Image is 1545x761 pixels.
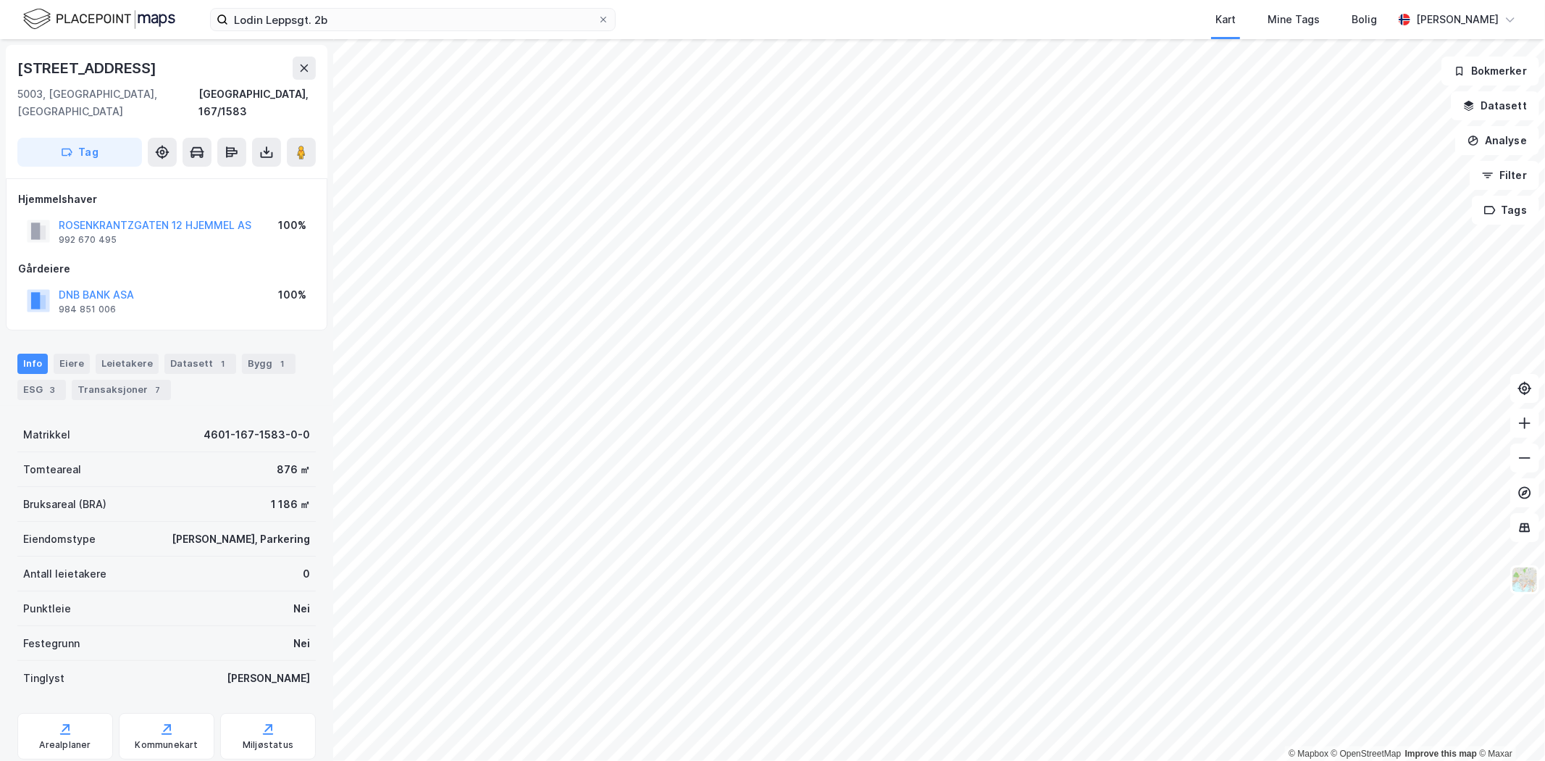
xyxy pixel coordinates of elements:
div: Datasett [164,354,236,374]
img: Z [1511,566,1538,594]
div: Hjemmelshaver [18,191,315,208]
div: 1 [216,357,230,371]
a: OpenStreetMap [1331,749,1402,759]
div: 7 [151,383,165,397]
div: 4601-167-1583-0-0 [204,426,310,444]
div: Nei [293,635,310,652]
button: Filter [1470,161,1539,190]
div: Gårdeiere [18,260,315,278]
div: 992 670 495 [59,234,117,246]
button: Analyse [1455,126,1539,155]
div: Bruksareal (BRA) [23,496,106,513]
div: Mine Tags [1268,11,1320,28]
div: [PERSON_NAME] [1416,11,1499,28]
div: Miljøstatus [243,739,293,751]
div: 1 [275,357,290,371]
div: Tinglyst [23,670,64,687]
div: 100% [278,217,306,234]
div: Transaksjoner [72,380,171,400]
input: Søk på adresse, matrikkel, gårdeiere, leietakere eller personer [228,9,598,30]
div: Antall leietakere [23,565,106,583]
div: Punktleie [23,600,71,617]
div: 876 ㎡ [277,461,310,478]
button: Bokmerker [1441,57,1539,86]
div: 1 186 ㎡ [271,496,310,513]
button: Tags [1472,196,1539,225]
iframe: Chat Widget [1473,691,1545,761]
div: Nei [293,600,310,617]
div: Bolig [1352,11,1377,28]
div: Matrikkel [23,426,70,444]
div: Info [17,354,48,374]
div: Festegrunn [23,635,80,652]
div: Eiere [54,354,90,374]
a: Mapbox [1289,749,1328,759]
div: 984 851 006 [59,304,116,315]
div: [PERSON_NAME] [227,670,310,687]
div: ESG [17,380,66,400]
div: Kart [1215,11,1236,28]
div: [STREET_ADDRESS] [17,57,159,80]
button: Tag [17,138,142,167]
button: Datasett [1451,91,1539,120]
img: logo.f888ab2527a4732fd821a326f86c7f29.svg [23,7,175,32]
div: Tomteareal [23,461,81,478]
div: Leietakere [96,354,159,374]
div: [PERSON_NAME], Parkering [172,531,310,548]
div: Arealplaner [39,739,91,751]
div: [GEOGRAPHIC_DATA], 167/1583 [198,86,316,120]
div: 0 [303,565,310,583]
div: Eiendomstype [23,531,96,548]
a: Improve this map [1405,749,1477,759]
div: Bygg [242,354,296,374]
div: 3 [46,383,60,397]
div: Kommunekart [135,739,198,751]
div: Kontrollprogram for chat [1473,691,1545,761]
div: 100% [278,286,306,304]
div: 5003, [GEOGRAPHIC_DATA], [GEOGRAPHIC_DATA] [17,86,198,120]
